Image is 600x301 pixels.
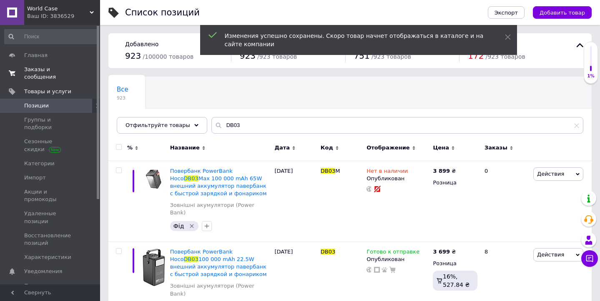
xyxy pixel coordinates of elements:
input: Поиск по названию позиции, артикулу и поисковым запросам [211,117,583,134]
span: % [127,144,133,152]
span: Max 100 000 mAh 65W внешний аккумулятор павербанк с быстрой зарядкой и фонариком [170,175,267,197]
span: Готово к отправке [367,249,419,257]
span: Характеристики [24,254,71,261]
div: ₴ [433,248,456,256]
span: Уведомления [24,268,62,275]
span: Группы и подборки [24,116,77,131]
b: 3 699 [433,249,450,255]
span: Повербанк PowerBank Hoco [170,168,233,182]
span: Все [117,86,128,93]
div: Изменения успешно сохранены. Скоро товар начнет отображаться в каталоге и на сайте компании [225,32,484,48]
div: Опубликован [367,175,429,182]
span: 16%, 527.84 ₴ [443,273,469,288]
img: Повербанк PowerBank Hoco DB03 Max 100 000 mAh 65W внешний аккумулятор павербанк с быстрой зарядко... [142,167,166,192]
div: Опубликован [367,256,429,263]
span: DB03 [321,249,335,255]
input: Поиск [4,29,98,44]
span: Добавить товар [540,10,585,16]
span: DB03 [184,175,198,182]
span: DB03 [184,256,198,262]
span: Код [321,144,333,152]
button: Чат с покупателем [581,250,598,267]
div: Список позиций [125,8,200,17]
svg: Удалить метку [188,223,195,229]
span: M [335,168,340,174]
span: Акции и промокоды [24,188,77,203]
span: Показатели работы компании [24,282,77,297]
span: Импорт [24,174,46,182]
span: Цена [433,144,449,152]
span: Сезонные скидки [24,138,77,153]
span: Удаленные позиции [24,210,77,225]
span: Экспорт [495,10,518,16]
span: DB03 [321,168,335,174]
img: Повербанк PowerBank Hoco DB03 100 000 mAh 22.5W внешний аккумулятор павербанк с быстрой зарядкой ... [142,248,166,286]
span: World Case [27,5,90,12]
button: Добавить товар [533,6,592,19]
div: 0 [479,161,531,241]
span: Действия [537,171,564,177]
a: Повербанк PowerBank HocoDB03Max 100 000 mAh 65W внешний аккумулятор павербанк с быстрой зарядкой ... [170,168,267,197]
a: Повербанк PowerBank HocoDB03100 000 mAh 22.5W внешний аккумулятор павербанк с быстрой зарядкой и ... [170,249,267,278]
span: 100 000 mAh 22.5W внешний аккумулятор павербанк с быстрой зарядкой и фонариком [170,256,267,277]
div: Розница [433,179,477,187]
span: Отфильтруйте товары [126,122,190,128]
span: Заказы [485,144,507,152]
span: Фід [173,223,184,229]
div: Ваш ID: 3836529 [27,12,100,20]
span: Действия [537,251,564,258]
b: 3 899 [433,168,450,174]
span: 923 [117,95,128,101]
div: ₴ [433,167,456,175]
span: Позиции [24,102,49,109]
span: Отображение [367,144,409,152]
span: Нет в наличии [367,168,408,177]
span: / 100000 товаров [143,53,193,60]
span: Повербанк PowerBank Hoco [170,249,233,262]
span: 923 [125,51,141,61]
span: Заказы и сообщения [24,66,77,81]
span: Товары и услуги [24,88,71,95]
a: Зовнішні акумулятори (Power Bank) [170,282,271,297]
span: Дата [274,144,290,152]
div: Розница [433,260,477,267]
span: Добавлено [125,41,158,47]
span: Восстановление позиций [24,232,77,247]
span: Главная [24,52,48,59]
span: Название [170,144,200,152]
button: Экспорт [488,6,525,19]
a: Зовнішні акумулятори (Power Bank) [170,201,271,216]
div: 1% [584,73,597,79]
span: Категории [24,160,55,167]
div: [DATE] [272,161,318,241]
